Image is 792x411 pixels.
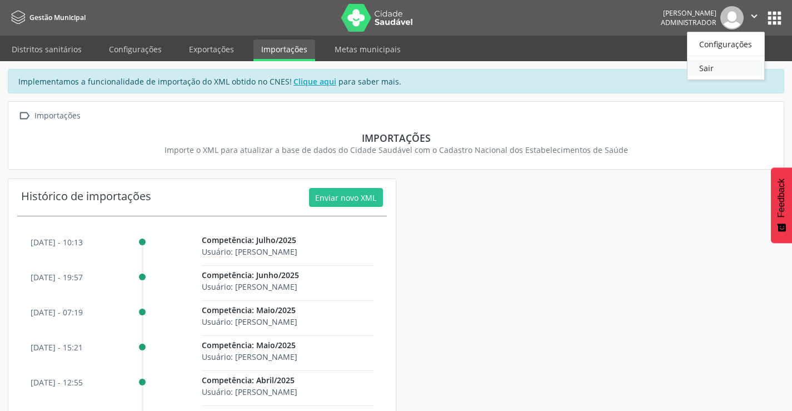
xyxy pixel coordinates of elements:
a: Gestão Municipal [8,8,86,27]
a: Clique aqui [292,76,338,87]
span: Feedback [776,179,786,217]
a: Configurações [688,36,764,52]
img: img [720,6,744,29]
span: Usuário: [PERSON_NAME] [202,387,297,397]
p: [DATE] - 19:57 [31,271,83,283]
div: Importações [24,132,768,144]
div: Importe o XML para atualizar a base de dados do Cidade Saudável com o Cadastro Nacional dos Estab... [24,144,768,156]
p: Competência: Julho/2025 [202,234,373,246]
p: Competência: Abril/2025 [202,374,373,386]
p: [DATE] - 10:13 [31,236,83,248]
span: Usuário: [PERSON_NAME] [202,351,297,362]
p: Competência: Junho/2025 [202,269,373,281]
i:  [748,10,760,22]
p: [DATE] - 07:19 [31,306,83,318]
div: Importações [32,108,82,124]
u: Clique aqui [293,76,336,87]
span: Usuário: [PERSON_NAME] [202,316,297,327]
div: [PERSON_NAME] [661,8,716,18]
span: Usuário: [PERSON_NAME] [202,246,297,257]
span: Administrador [661,18,716,27]
a:  Importações [16,108,82,124]
a: Importações [253,39,315,61]
button: Feedback - Mostrar pesquisa [771,167,792,243]
p: [DATE] - 12:55 [31,377,83,388]
i:  [16,108,32,124]
p: Competência: Maio/2025 [202,339,373,351]
div: Implementamos a funcionalidade de importação do XML obtido no CNES! para saber mais. [8,69,784,93]
a: Sair [688,60,764,76]
a: Exportações [181,39,242,59]
button: apps [765,8,784,28]
span: Usuário: [PERSON_NAME] [202,281,297,292]
button: Enviar novo XML [309,188,383,207]
span: Gestão Municipal [29,13,86,22]
button:  [744,6,765,29]
a: Configurações [101,39,170,59]
p: Competência: Maio/2025 [202,304,373,316]
p: [DATE] - 15:21 [31,341,83,353]
a: Metas municipais [327,39,409,59]
ul:  [687,32,765,80]
a: Distritos sanitários [4,39,89,59]
div: Histórico de importações [21,188,151,207]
